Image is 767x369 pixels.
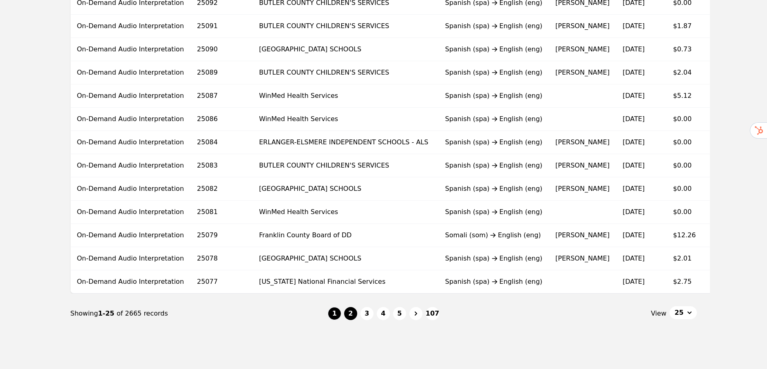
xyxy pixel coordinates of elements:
[623,45,645,53] time: [DATE]
[252,154,438,177] td: BUTLER COUNTY CHILDREN'S SERVICES
[190,201,252,224] td: 25081
[623,161,645,169] time: [DATE]
[666,108,704,131] td: $0.00
[190,84,252,108] td: 25087
[71,84,191,108] td: On-Demand Audio Interpretation
[252,177,438,201] td: [GEOGRAPHIC_DATA] SCHOOLS
[549,247,616,270] td: [PERSON_NAME]
[445,21,543,31] div: Spanish (spa) English (eng)
[71,38,191,61] td: On-Demand Audio Interpretation
[252,201,438,224] td: WinMed Health Services
[252,15,438,38] td: BUTLER COUNTY CHILDREN'S SERVICES
[445,161,543,170] div: Spanish (spa) English (eng)
[71,177,191,201] td: On-Demand Audio Interpretation
[190,177,252,201] td: 25082
[666,154,704,177] td: $0.00
[360,307,374,320] button: 3
[666,15,704,38] td: $1.87
[623,92,645,99] time: [DATE]
[666,131,704,154] td: $0.00
[71,201,191,224] td: On-Demand Audio Interpretation
[623,254,645,262] time: [DATE]
[623,138,645,146] time: [DATE]
[666,247,704,270] td: $2.01
[393,307,406,320] button: 5
[252,84,438,108] td: WinMed Health Services
[71,309,328,318] div: Showing of 2665 records
[71,247,191,270] td: On-Demand Audio Interpretation
[71,154,191,177] td: On-Demand Audio Interpretation
[71,108,191,131] td: On-Demand Audio Interpretation
[549,224,616,247] td: [PERSON_NAME]
[190,38,252,61] td: 25090
[623,231,645,239] time: [DATE]
[549,15,616,38] td: [PERSON_NAME]
[445,277,543,287] div: Spanish (spa) English (eng)
[445,254,543,263] div: Spanish (spa) English (eng)
[623,115,645,123] time: [DATE]
[426,307,439,320] button: 107
[666,38,704,61] td: $0.73
[666,270,704,294] td: $2.75
[71,294,697,334] nav: Page navigation
[252,247,438,270] td: [GEOGRAPHIC_DATA] SCHOOLS
[666,201,704,224] td: $0.00
[252,131,438,154] td: ERLANGER-ELSMERE INDEPENDENT SCHOOLS - ALS
[445,137,543,147] div: Spanish (spa) English (eng)
[190,247,252,270] td: 25078
[623,68,645,76] time: [DATE]
[445,68,543,77] div: Spanish (spa) English (eng)
[549,61,616,84] td: [PERSON_NAME]
[71,15,191,38] td: On-Demand Audio Interpretation
[190,224,252,247] td: 25079
[445,207,543,217] div: Spanish (spa) English (eng)
[252,61,438,84] td: BUTLER COUNTY CHILDREN'S SERVICES
[190,61,252,84] td: 25089
[445,44,543,54] div: Spanish (spa) English (eng)
[190,15,252,38] td: 25091
[445,230,543,240] div: Somali (som) English (eng)
[377,307,390,320] button: 4
[549,154,616,177] td: [PERSON_NAME]
[670,306,696,319] button: 25
[252,224,438,247] td: Franklin County Board of DD
[98,309,117,317] span: 1-25
[252,270,438,294] td: [US_STATE] National Financial Services
[445,91,543,101] div: Spanish (spa) English (eng)
[252,38,438,61] td: [GEOGRAPHIC_DATA] SCHOOLS
[71,131,191,154] td: On-Demand Audio Interpretation
[445,114,543,124] div: Spanish (spa) English (eng)
[190,108,252,131] td: 25086
[71,224,191,247] td: On-Demand Audio Interpretation
[666,61,704,84] td: $2.04
[666,224,704,247] td: $12.26
[674,308,683,318] span: 25
[651,309,666,318] span: View
[190,270,252,294] td: 25077
[666,84,704,108] td: $5.12
[190,154,252,177] td: 25083
[623,22,645,30] time: [DATE]
[623,185,645,192] time: [DATE]
[71,270,191,294] td: On-Demand Audio Interpretation
[549,38,616,61] td: [PERSON_NAME]
[445,184,543,194] div: Spanish (spa) English (eng)
[71,61,191,84] td: On-Demand Audio Interpretation
[252,108,438,131] td: WinMed Health Services
[344,307,357,320] button: 2
[623,208,645,216] time: [DATE]
[666,177,704,201] td: $0.00
[190,131,252,154] td: 25084
[549,131,616,154] td: [PERSON_NAME]
[549,177,616,201] td: [PERSON_NAME]
[623,278,645,285] time: [DATE]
